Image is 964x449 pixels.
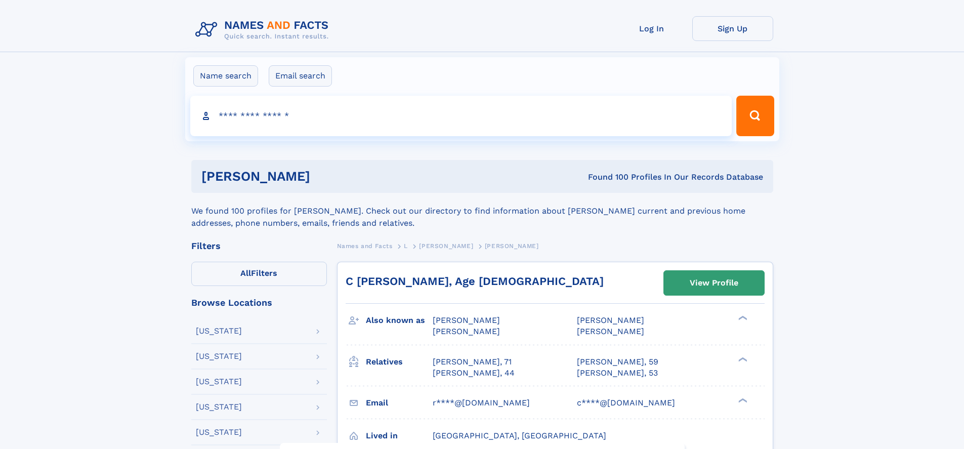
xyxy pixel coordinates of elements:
[196,378,242,386] div: [US_STATE]
[190,96,732,136] input: search input
[366,394,433,412] h3: Email
[433,315,500,325] span: [PERSON_NAME]
[191,298,327,307] div: Browse Locations
[337,239,393,252] a: Names and Facts
[736,356,748,362] div: ❯
[736,315,748,321] div: ❯
[485,242,539,250] span: [PERSON_NAME]
[419,239,473,252] a: [PERSON_NAME]
[433,356,512,368] a: [PERSON_NAME], 71
[193,65,258,87] label: Name search
[577,356,658,368] a: [PERSON_NAME], 59
[577,368,658,379] a: [PERSON_NAME], 53
[191,16,337,44] img: Logo Names and Facts
[692,16,773,41] a: Sign Up
[191,262,327,286] label: Filters
[611,16,692,41] a: Log In
[366,312,433,329] h3: Also known as
[404,239,408,252] a: L
[196,403,242,411] div: [US_STATE]
[196,428,242,436] div: [US_STATE]
[433,431,606,440] span: [GEOGRAPHIC_DATA], [GEOGRAPHIC_DATA]
[664,271,764,295] a: View Profile
[736,96,774,136] button: Search Button
[191,193,773,229] div: We found 100 profiles for [PERSON_NAME]. Check out our directory to find information about [PERSO...
[433,368,515,379] a: [PERSON_NAME], 44
[191,241,327,251] div: Filters
[201,170,449,183] h1: [PERSON_NAME]
[366,427,433,444] h3: Lived in
[736,397,748,403] div: ❯
[419,242,473,250] span: [PERSON_NAME]
[269,65,332,87] label: Email search
[346,275,604,288] a: C [PERSON_NAME], Age [DEMOGRAPHIC_DATA]
[404,242,408,250] span: L
[366,353,433,371] h3: Relatives
[196,352,242,360] div: [US_STATE]
[690,271,738,295] div: View Profile
[577,326,644,336] span: [PERSON_NAME]
[449,172,763,183] div: Found 100 Profiles In Our Records Database
[196,327,242,335] div: [US_STATE]
[240,268,251,278] span: All
[433,326,500,336] span: [PERSON_NAME]
[577,315,644,325] span: [PERSON_NAME]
